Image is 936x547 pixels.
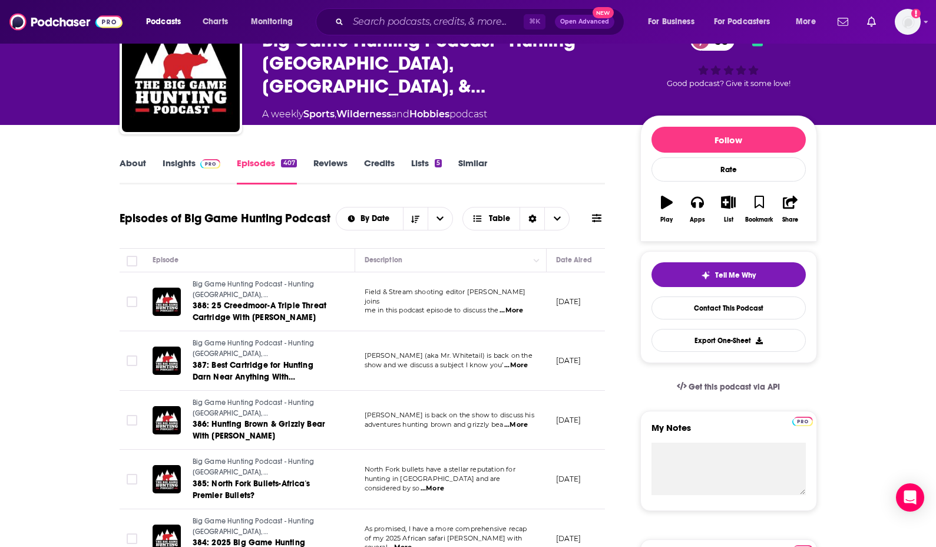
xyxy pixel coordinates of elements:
[365,253,402,267] div: Description
[556,355,581,365] p: [DATE]
[365,361,504,369] span: show and we discuss a subject I know you’
[335,108,336,120] span: ,
[313,157,348,184] a: Reviews
[833,12,853,32] a: Show notifications dropdown
[715,271,756,280] span: Tell Me Why
[365,525,527,533] span: As promised, I have a more comprehensive recap
[193,478,334,502] a: 385: North Fork Bullets-Africa's Premier Bullets?
[895,9,921,35] button: Show profile menu
[421,484,444,493] span: ...More
[648,14,694,30] span: For Business
[193,517,315,546] span: Big Game Hunting Podcast - Hunting [GEOGRAPHIC_DATA], [GEOGRAPHIC_DATA], & More!
[411,157,442,184] a: Lists5
[243,12,308,31] button: open menu
[701,271,710,280] img: tell me why sparkle
[782,216,798,223] div: Share
[127,355,137,366] span: Toggle select row
[193,398,334,419] a: Big Game Hunting Podcast - Hunting [GEOGRAPHIC_DATA], [GEOGRAPHIC_DATA], & More!
[560,19,609,25] span: Open Advanced
[682,188,713,230] button: Apps
[120,157,146,184] a: About
[724,216,733,223] div: List
[203,14,228,30] span: Charts
[556,253,592,267] div: Date Aired
[153,253,179,267] div: Episode
[895,9,921,35] img: User Profile
[667,373,790,401] a: Get this podcast via API
[365,351,533,360] span: [PERSON_NAME] (aka Mr. Whitetail) is back on the
[409,108,449,120] a: Hobbies
[193,457,334,477] a: Big Game Hunting Podcast - Hunting [GEOGRAPHIC_DATA], [GEOGRAPHIC_DATA], & More!
[193,419,326,441] span: 386: Hunting Brown & Grizzly Bear With [PERSON_NAME]
[651,127,806,153] button: Follow
[146,14,181,30] span: Podcasts
[127,296,137,307] span: Toggle select row
[556,474,581,484] p: [DATE]
[714,14,770,30] span: For Podcasters
[138,12,196,31] button: open menu
[403,207,428,230] button: Sort Direction
[458,157,487,184] a: Similar
[237,157,296,184] a: Episodes407
[200,159,221,169] img: Podchaser Pro
[651,188,682,230] button: Play
[122,14,240,132] img: Big Game Hunting Podcast - Hunting Africa, North America, & More!
[796,14,816,30] span: More
[556,415,581,425] p: [DATE]
[193,360,334,383] a: 387: Best Cartridge for Hunting Darn Near Anything With [PERSON_NAME]
[690,216,705,223] div: Apps
[555,15,614,29] button: Open AdvancedNew
[504,361,528,370] span: ...More
[391,108,409,120] span: and
[792,415,813,426] a: Pro website
[365,288,526,305] span: Field & Stream shooting editor [PERSON_NAME] joins
[660,216,673,223] div: Play
[365,411,534,419] span: [PERSON_NAME] is back on the show to discuss his
[895,9,921,35] span: Logged in as SonyAlexis
[435,159,442,167] div: 5
[9,11,123,33] img: Podchaser - Follow, Share and Rate Podcasts
[193,300,334,324] a: 388: 25 Creedmoor-A Triple Threat Cartridge With [PERSON_NAME]
[336,215,403,223] button: open menu
[651,329,806,352] button: Export One-Sheet
[336,207,453,230] h2: Choose List sort
[651,296,806,319] a: Contact This Podcast
[530,253,544,268] button: Column Actions
[365,474,501,492] span: hunting in [GEOGRAPHIC_DATA] and are considered by so
[365,465,515,473] span: North Fork bullets have a stellar reputation for
[462,207,570,230] button: Choose View
[120,211,330,226] h1: Episodes of Big Game Hunting Podcast
[193,338,334,359] a: Big Game Hunting Podcast - Hunting [GEOGRAPHIC_DATA], [GEOGRAPHIC_DATA], & More!
[327,8,636,35] div: Search podcasts, credits, & more...
[193,457,315,486] span: Big Game Hunting Podcast - Hunting [GEOGRAPHIC_DATA], [GEOGRAPHIC_DATA], & More!
[348,12,524,31] input: Search podcasts, credits, & more...
[193,280,315,309] span: Big Game Hunting Podcast - Hunting [GEOGRAPHIC_DATA], [GEOGRAPHIC_DATA], & More!
[651,157,806,182] div: Rate
[364,157,395,184] a: Credits
[556,296,581,307] p: [DATE]
[745,216,773,223] div: Bookmark
[593,7,614,18] span: New
[193,398,315,427] span: Big Game Hunting Podcast - Hunting [GEOGRAPHIC_DATA], [GEOGRAPHIC_DATA], & More!
[428,207,452,230] button: open menu
[667,79,791,88] span: Good podcast? Give it some love!
[127,474,137,485] span: Toggle select row
[193,301,327,322] span: 388: 25 Creedmoor-A Triple Threat Cartridge With [PERSON_NAME]
[262,107,487,121] div: A weekly podcast
[193,279,334,300] a: Big Game Hunting Podcast - Hunting [GEOGRAPHIC_DATA], [GEOGRAPHIC_DATA], & More!
[788,12,831,31] button: open menu
[640,12,709,31] button: open menu
[127,415,137,426] span: Toggle select row
[365,306,499,314] span: me in this podcast episode to discuss the
[193,419,334,442] a: 386: Hunting Brown & Grizzly Bear With [PERSON_NAME]
[195,12,235,31] a: Charts
[163,157,221,184] a: InsightsPodchaser Pro
[640,18,817,100] div: 60Good podcast? Give it some love!
[251,14,293,30] span: Monitoring
[303,108,335,120] a: Sports
[651,262,806,287] button: tell me why sparkleTell Me Why
[911,9,921,18] svg: Add a profile image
